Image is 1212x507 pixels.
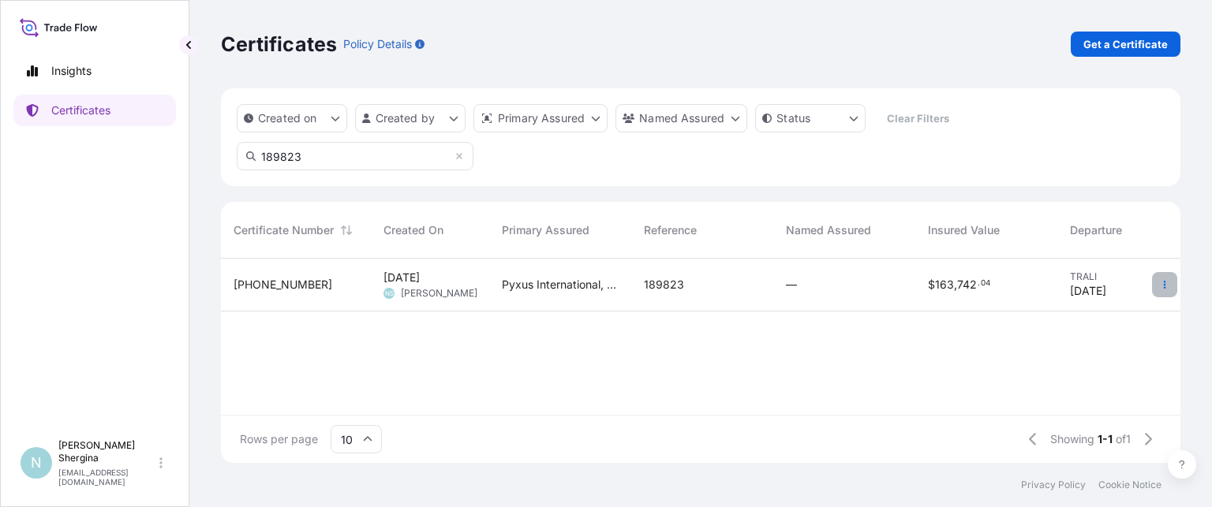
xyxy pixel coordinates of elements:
span: Certificate Number [234,222,334,238]
p: Created on [258,110,317,126]
button: Sort [337,221,356,240]
p: Policy Details [343,36,412,52]
button: createdOn Filter options [237,104,347,132]
p: Insights [51,63,92,79]
p: Created by [376,110,436,126]
a: Privacy Policy [1021,479,1086,491]
span: of 1 [1116,431,1131,447]
p: Certificates [51,103,110,118]
span: [PHONE_NUMBER] [234,277,332,293]
span: [DATE] [1070,283,1106,299]
span: 163 [935,279,954,290]
span: Insured Value [928,222,1000,238]
p: Certificates [221,32,337,57]
a: Get a Certificate [1071,32,1180,57]
span: NS [385,285,394,301]
span: [PERSON_NAME] [401,287,477,300]
span: . [978,281,980,286]
span: N [31,455,42,471]
button: certificateStatus Filter options [755,104,866,132]
p: [EMAIL_ADDRESS][DOMAIN_NAME] [58,468,156,486]
span: 1-1 [1098,431,1113,447]
span: — [786,277,797,293]
p: Status [776,110,810,126]
span: Reference [644,222,697,238]
p: Primary Assured [498,110,585,126]
p: Named Assured [639,110,724,126]
input: Search Certificate or Reference... [237,142,473,170]
span: $ [928,279,935,290]
button: createdBy Filter options [355,104,466,132]
span: 04 [981,281,990,286]
p: Get a Certificate [1083,36,1168,52]
a: Certificates [13,95,176,126]
span: Primary Assured [502,222,589,238]
span: Named Assured [786,222,871,238]
span: [DATE] [383,270,420,285]
span: TRALI [1070,270,1163,283]
span: Departure [1070,222,1122,238]
span: Pyxus International, Inc. [502,277,619,293]
a: Cookie Notice [1098,479,1161,491]
button: Clear Filters [873,106,962,131]
span: Rows per page [240,431,318,447]
span: , [954,279,957,290]
a: Insights [13,55,176,87]
p: Clear Filters [887,110,949,126]
span: 742 [957,279,977,290]
button: cargoOwner Filter options [615,104,747,132]
span: Showing [1050,431,1094,447]
p: [PERSON_NAME] Shergina [58,439,156,464]
span: 189823 [644,277,684,293]
button: distributor Filter options [473,104,608,132]
span: Created On [383,222,443,238]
